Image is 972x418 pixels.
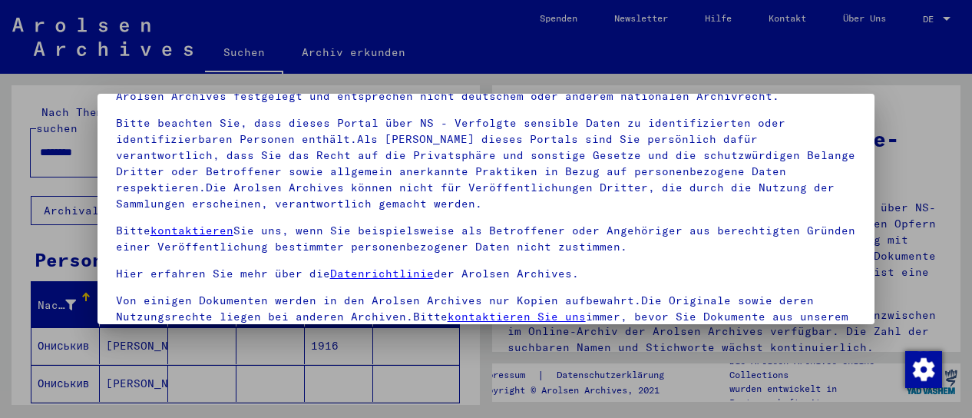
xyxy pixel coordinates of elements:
[448,310,586,323] a: kontaktieren Sie uns
[116,266,857,282] p: Hier erfahren Sie mehr über die der Arolsen Archives.
[330,267,434,280] a: Datenrichtlinie
[150,224,233,237] a: kontaktieren
[116,293,857,341] p: Von einigen Dokumenten werden in den Arolsen Archives nur Kopien aufbewahrt.Die Originale sowie d...
[905,351,942,388] img: Zustimmung ändern
[116,223,857,255] p: Bitte Sie uns, wenn Sie beispielsweise als Betroffener oder Angehöriger aus berechtigten Gründen ...
[116,115,857,212] p: Bitte beachten Sie, dass dieses Portal über NS - Verfolgte sensible Daten zu identifizierten oder...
